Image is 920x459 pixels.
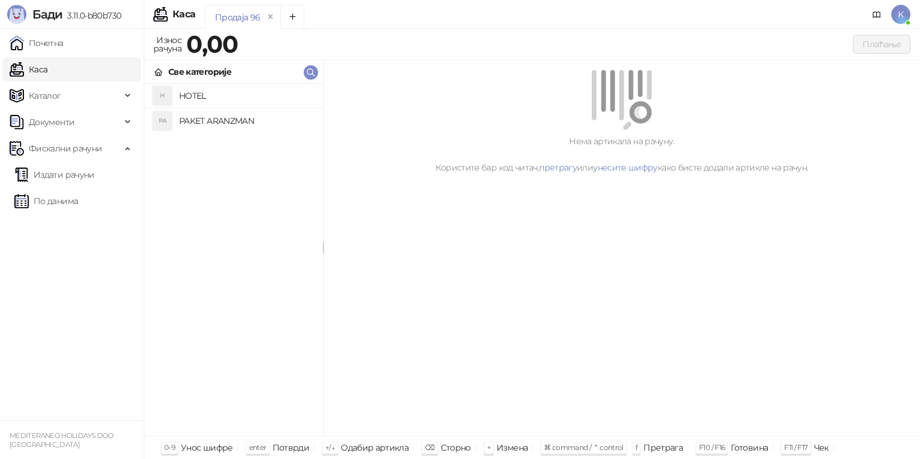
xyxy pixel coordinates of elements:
div: Продаја 96 [215,11,261,24]
a: претрагу [539,162,577,173]
span: 0-9 [164,443,175,452]
span: ↑/↓ [325,443,335,452]
span: Каталог [29,84,61,108]
a: Каса [10,57,47,81]
img: Logo [7,5,26,24]
button: remove [263,12,279,22]
span: enter [249,443,267,452]
span: 3.11.0-b80b730 [62,10,121,21]
small: MEDITERANEO HOLIDAYS DOO [GEOGRAPHIC_DATA] [10,431,114,449]
span: K [891,5,910,24]
div: PA [153,111,172,130]
a: унесите шифру [593,162,658,173]
span: Документи [29,110,74,134]
div: Сторно [441,440,471,455]
div: Одабир артикла [341,440,408,455]
a: Издати рачуни [14,163,95,187]
span: ⌫ [425,443,434,452]
a: По данима [14,189,78,213]
div: Нема артикала на рачуну. Користите бар код читач, или како бисте додали артикле на рачун. [338,135,906,174]
div: Каса [172,10,195,19]
span: Фискални рачуни [29,136,102,160]
span: + [487,443,491,452]
span: Бади [32,7,62,22]
div: Потврди [273,440,310,455]
a: Документација [867,5,886,24]
div: Измена [497,440,528,455]
div: Готовина [731,440,768,455]
div: H [153,86,172,105]
button: Плаћање [853,35,910,54]
strong: 0,00 [186,29,238,59]
div: Чек [814,440,829,455]
span: F11 / F17 [784,443,807,452]
div: Унос шифре [181,440,233,455]
span: ⌘ command / ⌃ control [544,443,624,452]
div: Све категорије [168,65,231,78]
div: Претрага [643,440,683,455]
h4: PAKET ARANZMAN [179,111,313,130]
span: f [635,443,637,452]
a: Почетна [10,31,63,55]
h4: HOTEL [179,86,313,105]
span: F10 / F16 [699,443,725,452]
button: Add tab [280,5,304,29]
div: grid [144,84,323,436]
div: Износ рачуна [151,32,184,56]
